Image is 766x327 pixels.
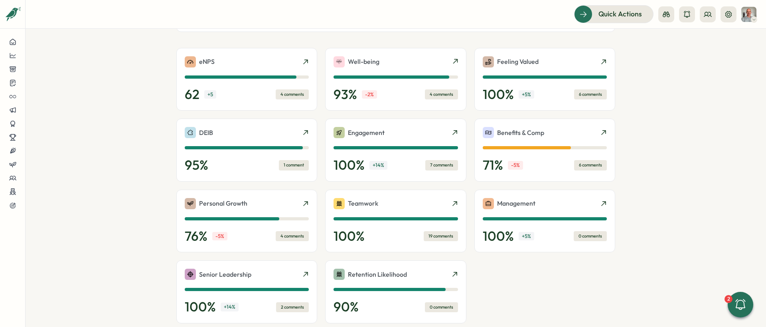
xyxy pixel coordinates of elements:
[176,48,317,111] a: eNPS62+54 comments
[508,161,523,170] p: -5 %
[497,198,535,208] p: Management
[474,119,615,182] a: Benefits & Comp71%-5%6 comments
[325,260,466,323] a: Retention Likelihood90%0 comments
[334,157,365,173] p: 100 %
[185,87,199,103] p: 62
[185,299,216,315] p: 100 %
[199,128,213,138] p: DEIB
[362,90,377,99] p: -2 %
[741,7,756,22] img: Philipp Eberhardt
[176,260,317,323] a: Senior Leadership100%+14%2 comments
[176,119,317,182] a: DEIB95%1 comment
[574,160,607,170] div: 6 comments
[424,231,458,241] div: 19 comments
[185,228,207,244] p: 76 %
[425,89,458,99] div: 4 comments
[334,87,357,103] p: 93 %
[221,303,239,311] p: + 14 %
[483,87,514,103] p: 100 %
[325,119,466,182] a: Engagement100%+14%7 comments
[276,89,309,99] div: 4 comments
[325,48,466,111] a: Well-being93%-2%4 comments
[497,128,544,138] p: Benefits & Comp
[728,292,753,317] button: 2
[483,157,503,173] p: 71 %
[199,198,247,208] p: Personal Growth
[369,161,387,170] p: + 14 %
[519,232,534,241] p: + 5 %
[348,128,385,138] p: Engagement
[348,198,378,208] p: Teamwork
[185,157,208,173] p: 95 %
[276,302,309,312] div: 2 comments
[474,190,615,253] a: Management100%+5%0 comments
[425,302,458,312] div: 0 comments
[348,57,379,67] p: Well-being
[334,299,359,315] p: 90 %
[483,228,514,244] p: 100 %
[199,270,251,279] p: Senior Leadership
[574,89,607,99] div: 6 comments
[425,160,458,170] div: 7 comments
[334,228,365,244] p: 100 %
[574,231,607,241] div: 0 comments
[204,90,216,99] p: + 5
[474,48,615,111] a: Feeling Valued100%+5%6 comments
[497,57,539,67] p: Feeling Valued
[348,270,407,279] p: Retention Likelihood
[519,90,534,99] p: + 5 %
[176,190,317,253] a: Personal Growth76%-5%4 comments
[212,232,227,241] p: -5 %
[325,190,466,253] a: Teamwork100%19 comments
[725,295,732,303] div: 2
[199,57,215,67] p: eNPS
[574,5,653,23] button: Quick Actions
[276,231,309,241] div: 4 comments
[279,160,309,170] div: 1 comment
[598,9,642,19] span: Quick Actions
